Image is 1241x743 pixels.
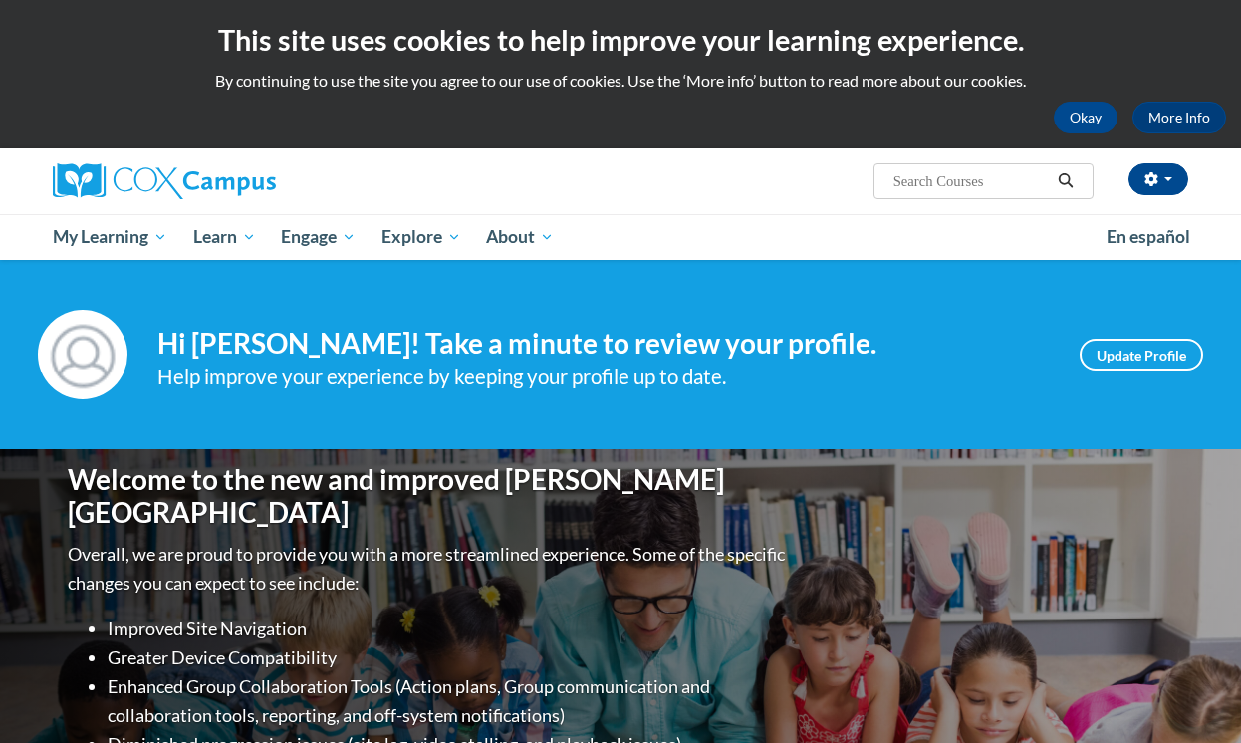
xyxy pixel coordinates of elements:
[40,214,180,260] a: My Learning
[15,70,1226,92] p: By continuing to use the site you agree to our use of cookies. Use the ‘More info’ button to read...
[891,169,1051,193] input: Search Courses
[1132,102,1226,133] a: More Info
[157,327,1050,361] h4: Hi [PERSON_NAME]! Take a minute to review your profile.
[38,214,1203,260] div: Main menu
[281,225,356,249] span: Engage
[15,20,1226,60] h2: This site uses cookies to help improve your learning experience.
[68,540,790,598] p: Overall, we are proud to provide you with a more streamlined experience. Some of the specific cha...
[108,643,790,672] li: Greater Device Compatibility
[157,361,1050,393] div: Help improve your experience by keeping your profile up to date.
[68,463,790,530] h1: Welcome to the new and improved [PERSON_NAME][GEOGRAPHIC_DATA]
[108,615,790,643] li: Improved Site Navigation
[268,214,369,260] a: Engage
[1107,226,1190,247] span: En español
[193,225,256,249] span: Learn
[1054,102,1117,133] button: Okay
[1128,163,1188,195] button: Account Settings
[1080,339,1203,371] a: Update Profile
[381,225,461,249] span: Explore
[38,310,127,399] img: Profile Image
[1161,663,1225,727] iframe: Button to launch messaging window
[369,214,474,260] a: Explore
[53,163,411,199] a: Cox Campus
[1051,169,1081,193] button: Search
[53,163,276,199] img: Cox Campus
[486,225,554,249] span: About
[1094,216,1203,258] a: En español
[474,214,568,260] a: About
[108,672,790,730] li: Enhanced Group Collaboration Tools (Action plans, Group communication and collaboration tools, re...
[53,225,167,249] span: My Learning
[180,214,269,260] a: Learn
